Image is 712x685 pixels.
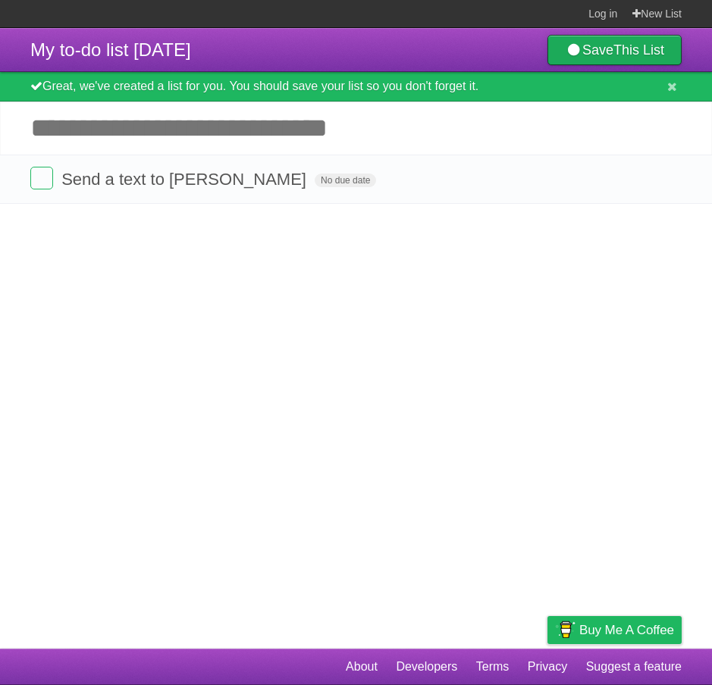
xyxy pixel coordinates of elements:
a: Developers [396,652,457,681]
a: Terms [476,652,510,681]
span: Buy me a coffee [579,617,674,643]
b: This List [613,42,664,58]
a: Privacy [528,652,567,681]
a: Buy me a coffee [547,616,682,644]
a: Suggest a feature [586,652,682,681]
a: SaveThis List [547,35,682,65]
a: About [346,652,378,681]
label: Done [30,167,53,189]
span: My to-do list [DATE] [30,39,191,60]
img: Buy me a coffee [555,617,576,643]
span: Send a text to [PERSON_NAME] [61,170,310,189]
span: No due date [315,174,376,187]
